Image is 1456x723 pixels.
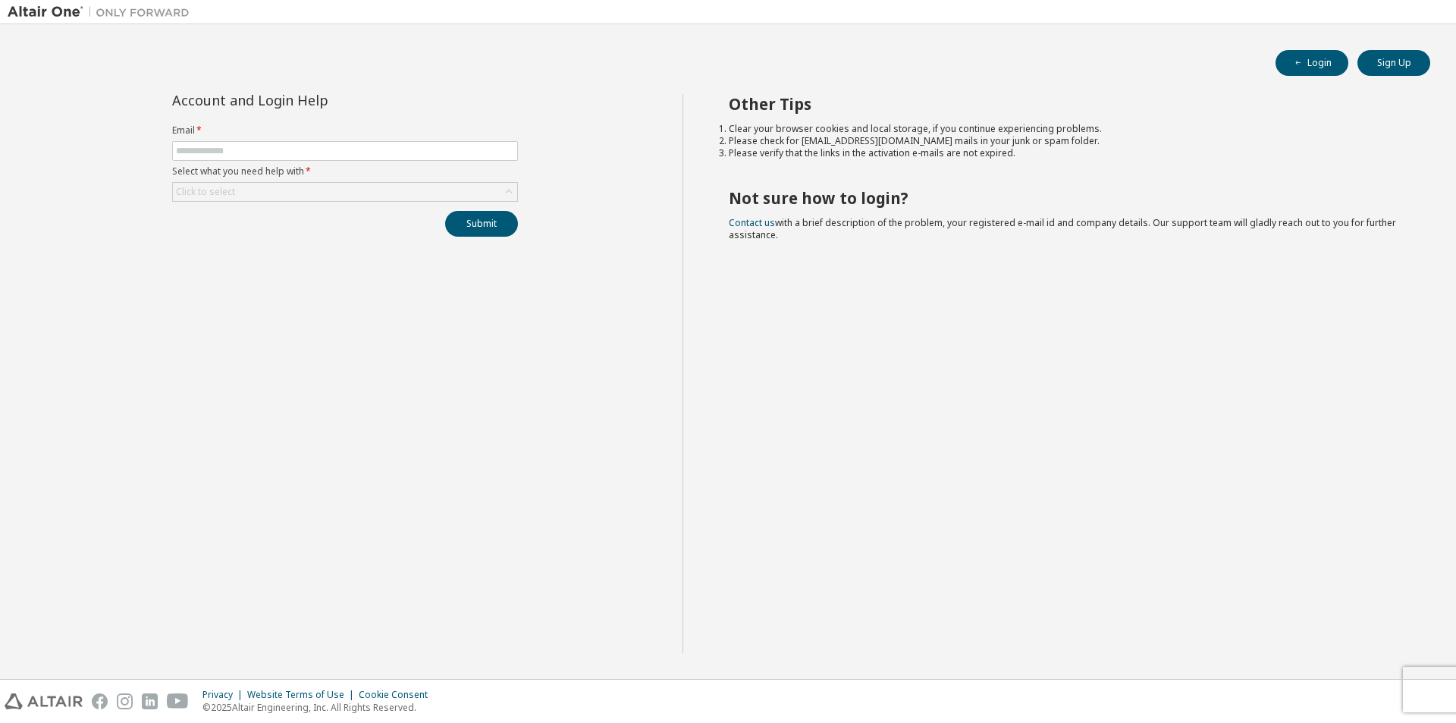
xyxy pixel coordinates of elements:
button: Login [1276,50,1348,76]
div: Privacy [202,689,247,701]
li: Please verify that the links in the activation e-mails are not expired. [729,147,1404,159]
h2: Not sure how to login? [729,188,1404,208]
button: Submit [445,211,518,237]
div: Website Terms of Use [247,689,359,701]
div: Click to select [176,186,235,198]
img: facebook.svg [92,693,108,709]
div: Cookie Consent [359,689,437,701]
a: Contact us [729,216,775,229]
img: instagram.svg [117,693,133,709]
p: © 2025 Altair Engineering, Inc. All Rights Reserved. [202,701,437,714]
img: Altair One [8,5,197,20]
label: Select what you need help with [172,165,518,178]
img: altair_logo.svg [5,693,83,709]
img: linkedin.svg [142,693,158,709]
h2: Other Tips [729,94,1404,114]
span: with a brief description of the problem, your registered e-mail id and company details. Our suppo... [729,216,1396,241]
label: Email [172,124,518,137]
div: Click to select [173,183,517,201]
li: Clear your browser cookies and local storage, if you continue experiencing problems. [729,123,1404,135]
div: Account and Login Help [172,94,449,106]
li: Please check for [EMAIL_ADDRESS][DOMAIN_NAME] mails in your junk or spam folder. [729,135,1404,147]
img: youtube.svg [167,693,189,709]
button: Sign Up [1357,50,1430,76]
